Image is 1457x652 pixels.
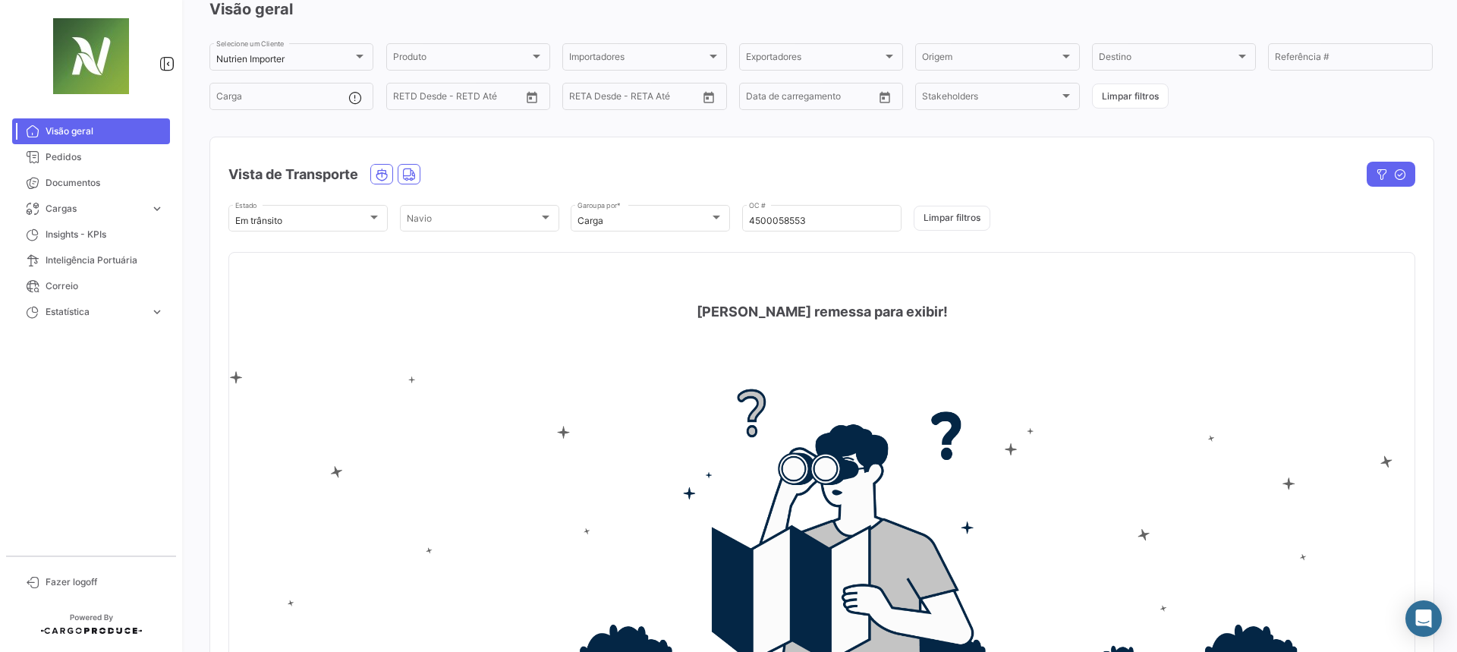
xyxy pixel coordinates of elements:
span: Stakeholders [922,93,1059,104]
a: Documentos [12,170,170,196]
span: Fazer logoff [46,575,164,589]
span: Origem [922,54,1059,65]
span: Correio [46,279,164,293]
input: Até [758,93,819,104]
input: Desde [746,93,747,104]
span: Visão geral [46,124,164,138]
span: Insights - KPIs [46,228,164,241]
button: Open calendar [873,86,896,109]
mat-select-trigger: Em trânsito [235,215,282,226]
a: Pedidos [12,144,170,170]
span: Pedidos [46,150,164,164]
a: Inteligência Portuária [12,247,170,273]
span: expand_more [150,305,164,319]
span: Produto [393,54,530,65]
img: 271cc1aa-31de-466a-a0eb-01e8d6f3049f.jpg [53,18,129,94]
input: Desde [393,93,395,104]
span: Documentos [46,176,164,190]
span: Estatística [46,305,144,319]
button: Land [398,165,420,184]
input: Até [581,93,642,104]
input: Desde [569,93,571,104]
a: Visão geral [12,118,170,144]
div: Abrir Intercom Messenger [1405,600,1442,637]
h4: [PERSON_NAME] remessa para exibir! [697,301,948,323]
button: Ocean [371,165,392,184]
mat-select-trigger: Carga [577,215,603,226]
span: Exportadores [746,54,883,65]
a: Correio [12,273,170,299]
span: Cargas [46,202,144,216]
button: Open calendar [697,86,720,109]
a: Insights - KPIs [12,222,170,247]
button: Limpar filtros [914,206,990,231]
input: Até [405,93,466,104]
button: Open calendar [521,86,543,109]
mat-select-trigger: Nutrien Importer [216,53,285,65]
span: Inteligência Portuária [46,254,164,267]
span: Importadores [569,54,706,65]
span: expand_more [150,202,164,216]
span: Navio [407,216,539,226]
span: Destino [1099,54,1235,65]
h4: Vista de Transporte [228,164,358,185]
button: Limpar filtros [1092,83,1169,109]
